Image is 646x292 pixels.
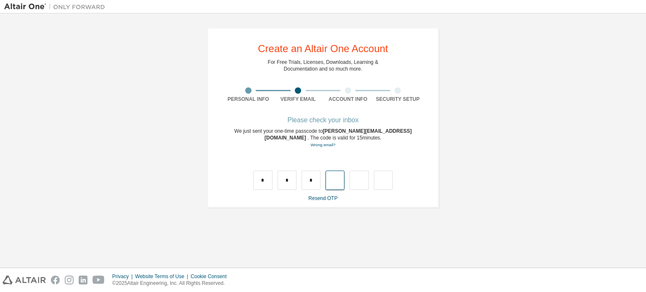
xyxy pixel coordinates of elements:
div: Please check your inbox [223,118,423,123]
div: Account Info [323,96,373,103]
div: Cookie Consent [191,273,231,280]
img: Altair One [4,3,109,11]
div: Verify Email [273,96,323,103]
img: linkedin.svg [79,276,87,284]
div: Security Setup [373,96,423,103]
div: For Free Trials, Licenses, Downloads, Learning & Documentation and so much more. [268,59,379,72]
img: youtube.svg [93,276,105,284]
img: instagram.svg [65,276,74,284]
img: altair_logo.svg [3,276,46,284]
div: We just sent your one-time passcode to . The code is valid for 15 minutes. [223,128,423,148]
img: facebook.svg [51,276,60,284]
a: Go back to the registration form [310,142,335,147]
span: [PERSON_NAME][EMAIL_ADDRESS][DOMAIN_NAME] [265,128,412,141]
div: Personal Info [223,96,273,103]
div: Privacy [112,273,135,280]
a: Resend OTP [308,195,337,201]
div: Website Terms of Use [135,273,191,280]
p: © 2025 Altair Engineering, Inc. All Rights Reserved. [112,280,232,287]
div: Create an Altair One Account [258,44,388,54]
